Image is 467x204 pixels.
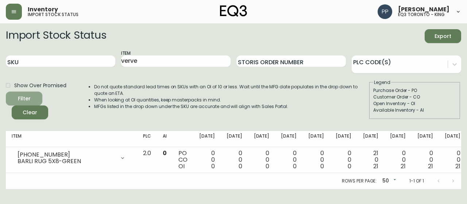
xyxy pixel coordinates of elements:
[248,131,275,147] th: [DATE]
[6,131,137,147] th: Item
[18,94,31,103] div: Filter
[373,100,456,107] div: Open Inventory - OI
[373,162,378,170] span: 21
[193,131,221,147] th: [DATE]
[431,32,455,41] span: Export
[12,150,131,166] div: [PHONE_NUMBER]BARLI RUG 5X8-GREEN
[281,150,297,170] div: 0 0
[390,150,406,170] div: 0 0
[302,131,330,147] th: [DATE]
[137,131,157,147] th: PLC
[398,7,449,12] span: [PERSON_NAME]
[373,94,456,100] div: Customer Order - CO
[94,103,368,110] li: MFGs listed in the drop down under the SKU are accurate and will align with Sales Portal.
[398,12,445,17] h5: eq3 toronto - king
[94,97,368,103] li: When looking at OI quantities, keep masterpacks in mind.
[373,79,391,86] legend: Legend
[266,162,269,170] span: 0
[227,150,242,170] div: 0 0
[28,12,78,17] h5: import stock status
[18,158,115,165] div: BARLI RUG 5X8-GREEN
[220,5,247,17] img: logo
[384,131,412,147] th: [DATE]
[336,150,351,170] div: 0 0
[439,131,466,147] th: [DATE]
[14,82,66,89] span: Show Over Promised
[412,131,439,147] th: [DATE]
[211,162,215,170] span: 0
[18,108,42,117] span: Clear
[373,107,456,113] div: Available Inventory - AI
[178,150,188,170] div: PO CO
[94,84,368,97] li: Do not quote standard lead times on SKUs with an OI of 10 or less. Wait until the MFG date popula...
[363,150,379,170] div: 21 0
[239,162,242,170] span: 0
[199,150,215,170] div: 0 0
[157,131,173,147] th: AI
[6,29,106,43] h2: Import Stock Status
[342,178,377,184] p: Rows per page:
[254,150,270,170] div: 0 0
[378,4,392,19] img: 93ed64739deb6bac3372f15ae91c6632
[221,131,248,147] th: [DATE]
[178,162,185,170] span: OI
[6,92,42,105] button: Filter
[28,7,58,12] span: Inventory
[18,151,115,158] div: [PHONE_NUMBER]
[417,150,433,170] div: 0 0
[293,162,297,170] span: 0
[330,131,357,147] th: [DATE]
[357,131,385,147] th: [DATE]
[425,29,461,43] button: Export
[401,162,406,170] span: 21
[455,162,460,170] span: 21
[320,162,324,170] span: 0
[348,162,351,170] span: 0
[379,175,398,187] div: 50
[275,131,302,147] th: [DATE]
[12,105,48,119] button: Clear
[445,150,460,170] div: 0 0
[428,162,433,170] span: 21
[137,147,157,173] td: 2.0
[308,150,324,170] div: 0 0
[409,178,424,184] p: 1-1 of 1
[373,87,456,94] div: Purchase Order - PO
[163,149,167,157] span: 0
